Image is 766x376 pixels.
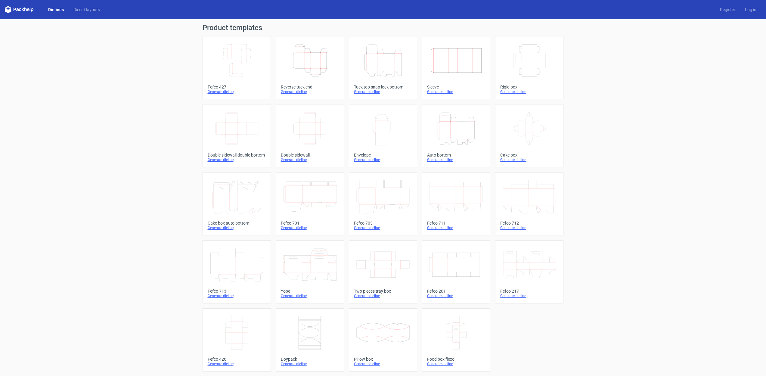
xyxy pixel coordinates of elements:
div: Generate dieline [281,225,339,230]
div: Double sidewall [281,153,339,157]
div: Generate dieline [208,362,266,366]
div: Generate dieline [354,89,412,94]
div: Fefco 711 [427,221,485,225]
div: Fefco 701 [281,221,339,225]
a: Rigid boxGenerate dieline [495,36,563,99]
div: Envelope [354,153,412,157]
div: Two pieces tray box [354,289,412,294]
div: Fefco 713 [208,289,266,294]
div: Generate dieline [500,294,558,298]
div: Fefco 426 [208,357,266,362]
div: Auto bottom [427,153,485,157]
a: Fefco 217Generate dieline [495,240,563,303]
a: Fefco 712Generate dieline [495,172,563,235]
div: Rigid box [500,85,558,89]
div: Food box flexo [427,357,485,362]
div: Generate dieline [354,362,412,366]
a: YopeGenerate dieline [276,240,344,303]
div: Doypack [281,357,339,362]
div: Generate dieline [500,157,558,162]
a: Double sidewall double bottomGenerate dieline [203,104,271,167]
div: Generate dieline [354,157,412,162]
div: Generate dieline [354,294,412,298]
div: Generate dieline [427,225,485,230]
div: Generate dieline [208,225,266,230]
a: Tuck top snap lock bottomGenerate dieline [349,36,417,99]
div: Cake box auto bottom [208,221,266,225]
div: Generate dieline [281,294,339,298]
a: Dielines [43,7,69,13]
a: Fefco 201Generate dieline [422,240,490,303]
div: Fefco 703 [354,221,412,225]
div: Reverse tuck end [281,85,339,89]
a: Two pieces tray boxGenerate dieline [349,240,417,303]
div: Double sidewall double bottom [208,153,266,157]
div: Generate dieline [208,157,266,162]
div: Generate dieline [208,294,266,298]
a: Fefco 426Generate dieline [203,308,271,371]
div: Generate dieline [354,225,412,230]
a: Fefco 711Generate dieline [422,172,490,235]
div: Generate dieline [427,89,485,94]
a: Fefco 713Generate dieline [203,240,271,303]
div: Generate dieline [281,157,339,162]
a: Fefco 703Generate dieline [349,172,417,235]
div: Generate dieline [500,225,558,230]
div: Fefco 427 [208,85,266,89]
div: Fefco 217 [500,289,558,294]
a: SleeveGenerate dieline [422,36,490,99]
div: Generate dieline [281,362,339,366]
a: Cake boxGenerate dieline [495,104,563,167]
div: Generate dieline [500,89,558,94]
h1: Product templates [203,24,564,31]
div: Generate dieline [427,157,485,162]
a: Auto bottomGenerate dieline [422,104,490,167]
div: Generate dieline [281,89,339,94]
a: Diecut layouts [69,7,105,13]
div: Pillow box [354,357,412,362]
a: Cake box auto bottomGenerate dieline [203,172,271,235]
div: Sleeve [427,85,485,89]
a: Register [715,7,740,13]
a: DoypackGenerate dieline [276,308,344,371]
a: Fefco 427Generate dieline [203,36,271,99]
div: Tuck top snap lock bottom [354,85,412,89]
div: Yope [281,289,339,294]
a: Reverse tuck endGenerate dieline [276,36,344,99]
div: Fefco 712 [500,221,558,225]
a: Log in [740,7,761,13]
a: Pillow boxGenerate dieline [349,308,417,371]
div: Generate dieline [427,362,485,366]
div: Generate dieline [427,294,485,298]
a: Double sidewallGenerate dieline [276,104,344,167]
a: Fefco 701Generate dieline [276,172,344,235]
div: Cake box [500,153,558,157]
div: Generate dieline [208,89,266,94]
div: Fefco 201 [427,289,485,294]
a: Food box flexoGenerate dieline [422,308,490,371]
a: EnvelopeGenerate dieline [349,104,417,167]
